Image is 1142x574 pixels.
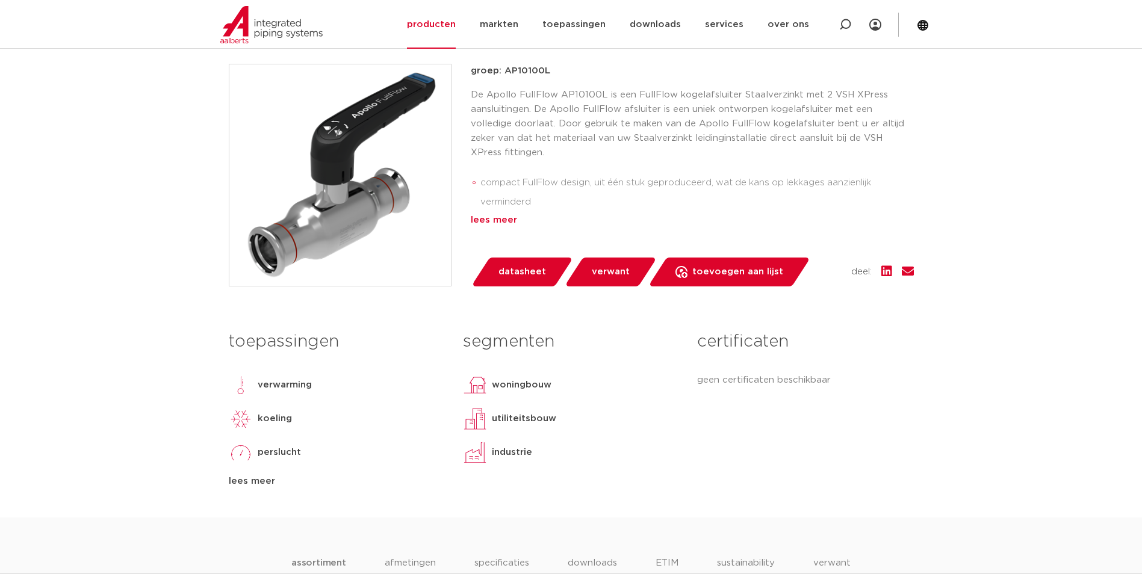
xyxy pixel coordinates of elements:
[258,445,301,460] p: perslucht
[480,173,914,212] li: compact FullFlow design, uit één stuk geproduceerd, wat de kans op lekkages aanzienlijk verminderd
[463,330,679,354] h3: segmenten
[229,440,253,464] img: perslucht
[229,474,445,489] div: lees meer
[851,265,872,279] span: deel:
[564,258,657,286] a: verwant
[229,407,253,431] img: koeling
[471,88,914,160] p: De Apollo FullFlow AP10100L is een FullFlow kogelafsluiter Staalverzinkt met 2 VSH XPress aanslui...
[471,213,914,227] div: lees meer
[229,64,451,286] img: Product Image for Apollo FullFlow Staalverzinkt kogelafsluiter L-hendel (2 x press)
[697,330,913,354] h3: certificaten
[229,373,253,397] img: verwarming
[492,412,556,426] p: utiliteitsbouw
[229,330,445,354] h3: toepassingen
[463,373,487,397] img: woningbouw
[697,373,913,387] p: geen certificaten beschikbaar
[471,64,914,78] p: groep: AP10100L
[463,407,487,431] img: utiliteitsbouw
[692,262,783,282] span: toevoegen aan lijst
[492,445,532,460] p: industrie
[463,440,487,464] img: industrie
[258,412,292,426] p: koeling
[471,258,573,286] a: datasheet
[592,262,630,282] span: verwant
[498,262,546,282] span: datasheet
[492,378,551,392] p: woningbouw
[258,378,312,392] p: verwarming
